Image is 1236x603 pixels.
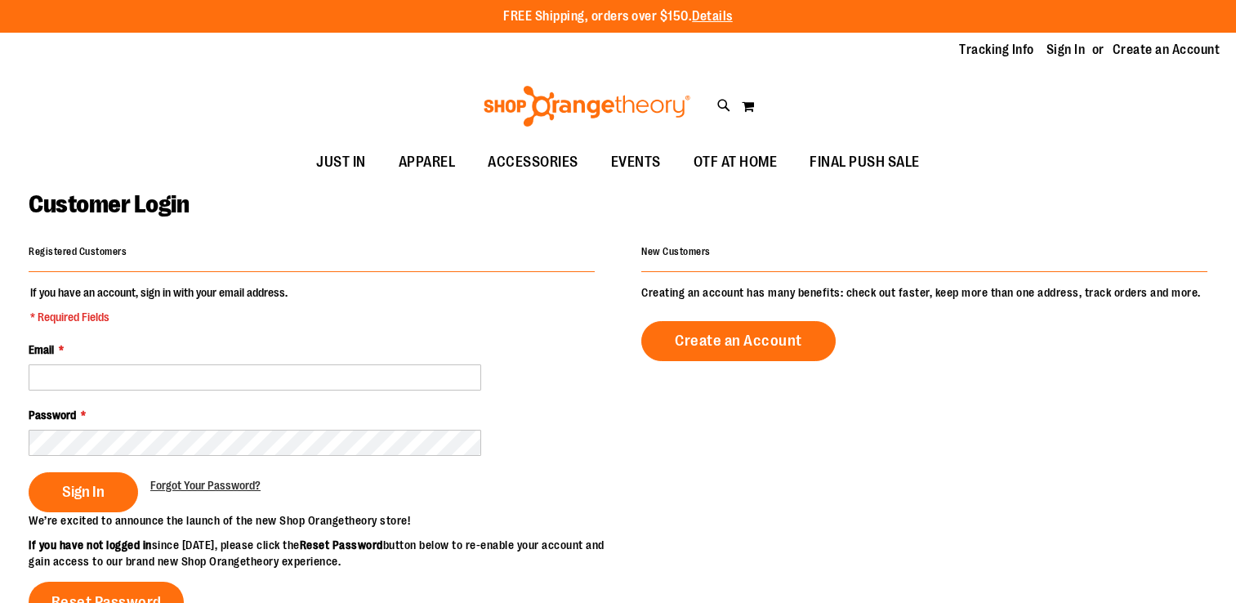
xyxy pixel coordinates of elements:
legend: If you have an account, sign in with your email address. [29,284,289,325]
span: JUST IN [316,144,366,181]
strong: New Customers [641,246,711,257]
p: since [DATE], please click the button below to re-enable your account and gain access to our bran... [29,537,618,569]
a: Create an Account [1113,41,1220,59]
span: Forgot Your Password? [150,479,261,492]
p: We’re excited to announce the launch of the new Shop Orangetheory store! [29,512,618,529]
span: * Required Fields [30,309,288,325]
a: Forgot Your Password? [150,477,261,494]
span: FINAL PUSH SALE [810,144,920,181]
strong: Reset Password [300,538,383,552]
a: EVENTS [595,144,677,181]
a: Tracking Info [959,41,1034,59]
button: Sign In [29,472,138,512]
span: Password [29,409,76,422]
span: Customer Login [29,190,189,218]
a: APPAREL [382,144,472,181]
span: Sign In [62,483,105,501]
span: EVENTS [611,144,661,181]
strong: If you have not logged in [29,538,152,552]
a: Details [692,9,733,24]
img: Shop Orangetheory [481,86,693,127]
a: ACCESSORIES [471,144,595,181]
a: Sign In [1046,41,1086,59]
a: JUST IN [300,144,382,181]
span: APPAREL [399,144,456,181]
strong: Registered Customers [29,246,127,257]
p: FREE Shipping, orders over $150. [503,7,733,26]
span: OTF AT HOME [694,144,778,181]
a: OTF AT HOME [677,144,794,181]
span: Email [29,343,54,356]
span: ACCESSORIES [488,144,578,181]
span: Create an Account [675,332,802,350]
p: Creating an account has many benefits: check out faster, keep more than one address, track orders... [641,284,1207,301]
a: Create an Account [641,321,836,361]
a: FINAL PUSH SALE [793,144,936,181]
